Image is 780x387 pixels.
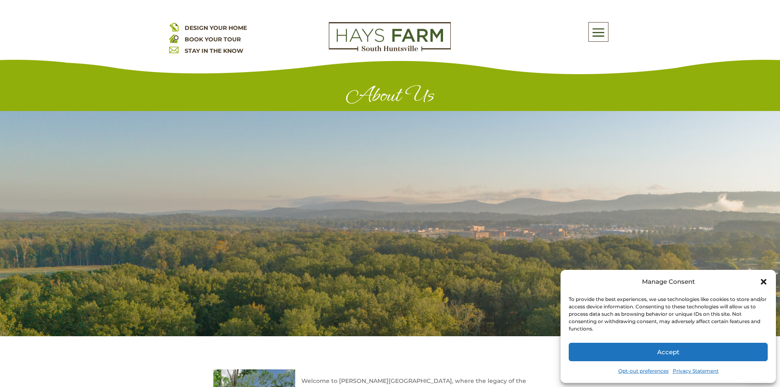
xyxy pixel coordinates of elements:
[569,296,767,333] div: To provide the best experiences, we use technologies like cookies to store and/or access device i...
[185,36,241,43] a: BOOK YOUR TOUR
[185,47,243,54] a: STAY IN THE KNOW
[760,278,768,286] div: Close dialog
[169,34,179,43] img: book your home tour
[569,343,768,361] button: Accept
[642,276,695,287] div: Manage Consent
[169,83,611,111] h1: About Us
[673,365,719,377] a: Privacy Statement
[329,46,451,53] a: hays farm homes huntsville development
[618,365,669,377] a: Opt-out preferences
[329,22,451,52] img: Logo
